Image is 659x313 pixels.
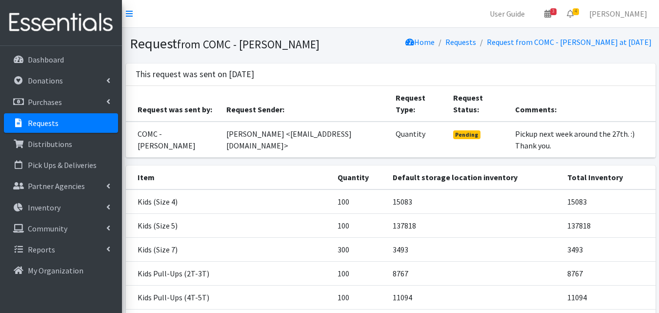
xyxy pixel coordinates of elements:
[28,224,67,233] p: Community
[487,37,652,47] a: Request from COMC - [PERSON_NAME] at [DATE]
[447,86,509,122] th: Request Status:
[126,285,332,309] td: Kids Pull-Ups (4T-5T)
[581,4,655,23] a: [PERSON_NAME]
[387,285,562,309] td: 11094
[28,203,60,212] p: Inventory
[561,261,655,285] td: 8767
[550,8,557,15] span: 3
[28,118,59,128] p: Requests
[28,160,97,170] p: Pick Ups & Deliveries
[126,189,332,214] td: Kids (Size 4)
[561,285,655,309] td: 11094
[220,86,390,122] th: Request Sender:
[387,261,562,285] td: 8767
[332,261,387,285] td: 100
[28,76,63,85] p: Donations
[4,176,118,196] a: Partner Agencies
[126,237,332,261] td: Kids (Size 7)
[561,166,655,189] th: Total Inventory
[28,181,85,191] p: Partner Agencies
[4,6,118,39] img: HumanEssentials
[130,35,387,52] h1: Request
[4,92,118,112] a: Purchases
[126,166,332,189] th: Item
[126,122,221,158] td: COMC - [PERSON_NAME]
[332,285,387,309] td: 100
[561,237,655,261] td: 3493
[387,237,562,261] td: 3493
[136,69,254,80] h3: This request was sent on [DATE]
[28,55,64,64] p: Dashboard
[332,213,387,237] td: 100
[4,50,118,69] a: Dashboard
[509,122,656,158] td: Pickup next week around the 27th. :) Thank you.
[387,166,562,189] th: Default storage location inventory
[28,266,83,275] p: My Organization
[482,4,533,23] a: User Guide
[387,213,562,237] td: 137818
[28,245,55,254] p: Reports
[387,189,562,214] td: 15083
[4,155,118,175] a: Pick Ups & Deliveries
[561,213,655,237] td: 137818
[453,130,481,139] span: Pending
[220,122,390,158] td: [PERSON_NAME] <[EMAIL_ADDRESS][DOMAIN_NAME]>
[573,8,579,15] span: 4
[126,261,332,285] td: Kids Pull-Ups (2T-3T)
[559,4,581,23] a: 4
[4,240,118,259] a: Reports
[332,189,387,214] td: 100
[4,261,118,280] a: My Organization
[445,37,476,47] a: Requests
[4,71,118,90] a: Donations
[28,139,72,149] p: Distributions
[4,113,118,133] a: Requests
[537,4,559,23] a: 3
[126,86,221,122] th: Request was sent by:
[509,86,656,122] th: Comments:
[28,97,62,107] p: Purchases
[126,213,332,237] td: Kids (Size 5)
[405,37,435,47] a: Home
[390,122,447,158] td: Quantity
[332,166,387,189] th: Quantity
[4,134,118,154] a: Distributions
[4,198,118,217] a: Inventory
[561,189,655,214] td: 15083
[332,237,387,261] td: 300
[390,86,447,122] th: Request Type:
[177,37,320,51] small: from COMC - [PERSON_NAME]
[4,219,118,238] a: Community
